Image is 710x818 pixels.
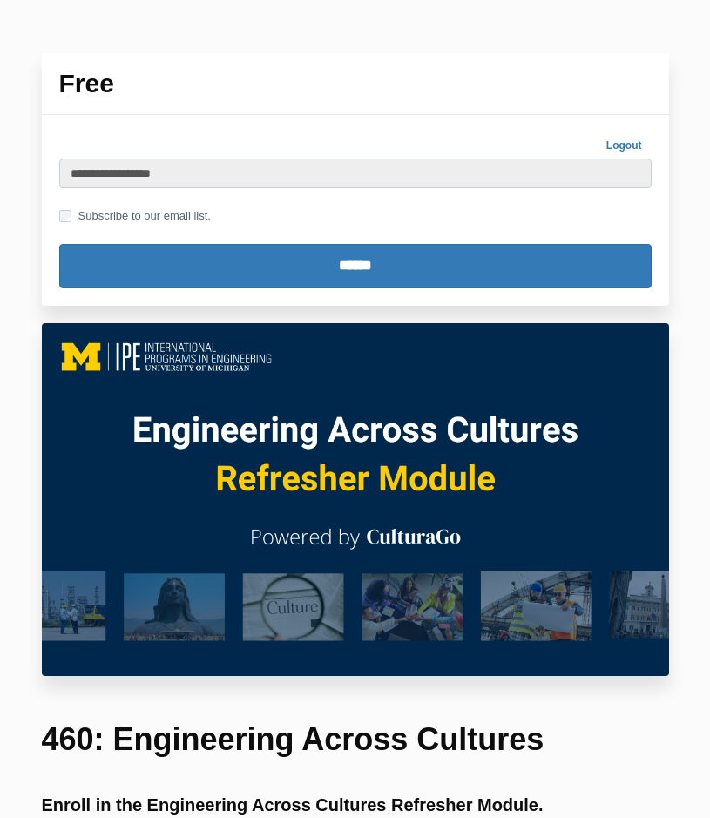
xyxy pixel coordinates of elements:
h1: 460: Engineering Across Cultures [42,720,669,761]
h3: Enroll in the Engineering Across Cultures Refresher Module. [42,795,669,815]
img: c0f10fc-c575-6ff0-c716-7a6e5a06d1b5_EAC_460_Main_Image.png [42,323,669,676]
h1: Free [59,71,652,97]
input: Subscribe to our email list. [59,210,71,222]
label: Subscribe to our email list. [59,206,211,226]
a: Logout [597,132,652,159]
